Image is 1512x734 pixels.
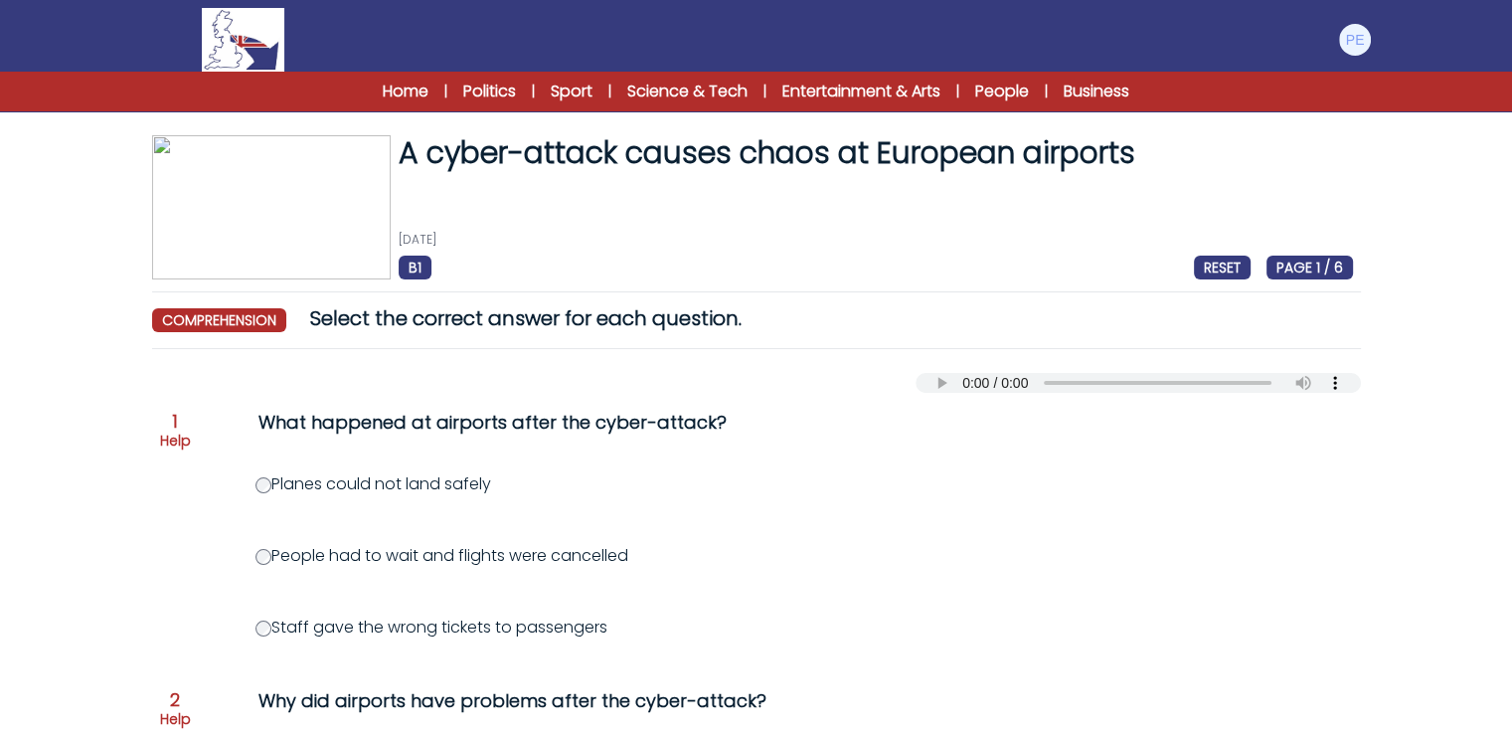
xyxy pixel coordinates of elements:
div: Why did airports have problems after the cyber-attack? [258,687,1067,715]
h1: A cyber-attack causes chaos at European airports [399,135,1353,171]
a: Science & Tech [627,80,748,103]
span: 2 [170,691,180,709]
input: Staff gave the wrong tickets to passengers [255,621,271,637]
a: Business [1064,80,1129,103]
span: | [1045,82,1048,101]
a: Politics [463,80,516,103]
label: Staff gave the wrong tickets to passengers [255,616,607,639]
span: | [956,82,959,101]
input: Planes could not land safely [255,477,271,493]
a: People [975,80,1029,103]
p: [DATE] [399,232,1353,248]
img: Phil Elliott [1339,24,1371,56]
span: 1 [172,413,178,431]
a: Logo [140,8,347,72]
span: | [608,82,611,101]
span: PAGE 1 / 6 [1266,256,1353,279]
p: Help [160,431,191,451]
span: B1 [399,256,431,279]
span: | [763,82,766,101]
div: What happened at airports after the cyber-attack? [258,409,1067,437]
a: Home [383,80,428,103]
a: Entertainment & Arts [782,80,940,103]
a: RESET [1194,256,1251,278]
p: Help [160,709,191,729]
span: | [444,82,447,101]
img: Logo [202,8,283,72]
label: Planes could not land safely [255,472,491,495]
audio: Your browser does not support the audio element. [916,373,1361,393]
span: Select the correct answer for each question. [310,304,742,332]
span: comprehension [152,308,286,332]
img: PO0bDhNOrIdDgExna1JM4j7x6YBU1TOSXvNWk307.jpg [152,135,391,279]
span: RESET [1194,256,1251,279]
label: People had to wait and flights were cancelled [255,544,628,567]
span: | [532,82,535,101]
input: People had to wait and flights were cancelled [255,549,271,565]
a: Sport [551,80,592,103]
